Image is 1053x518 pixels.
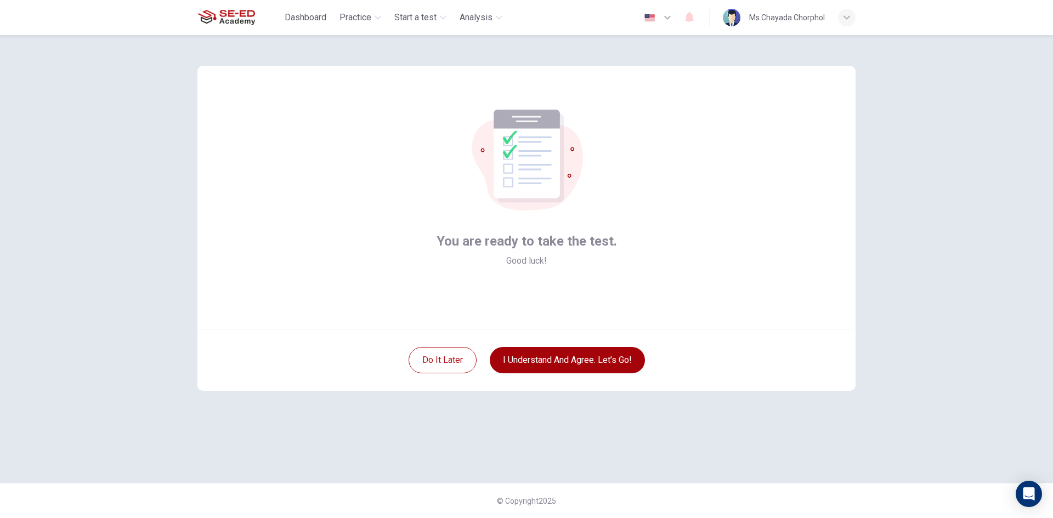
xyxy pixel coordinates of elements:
span: Practice [339,11,371,24]
span: You are ready to take the test. [437,232,617,250]
button: I understand and agree. Let’s go! [490,347,645,373]
div: Ms.Chayada Chorphol [749,11,825,24]
button: Dashboard [280,8,331,27]
button: Start a test [390,8,451,27]
button: Practice [335,8,386,27]
span: © Copyright 2025 [497,497,556,505]
span: Good luck! [506,254,547,267]
button: Do it later [409,347,477,373]
span: Start a test [394,11,437,24]
span: Analysis [460,11,492,24]
img: SE-ED Academy logo [197,7,255,29]
span: Dashboard [285,11,326,24]
img: Profile picture [723,9,740,26]
div: Open Intercom Messenger [1016,481,1042,507]
button: Analysis [455,8,507,27]
img: en [643,14,656,22]
a: SE-ED Academy logo [197,7,280,29]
